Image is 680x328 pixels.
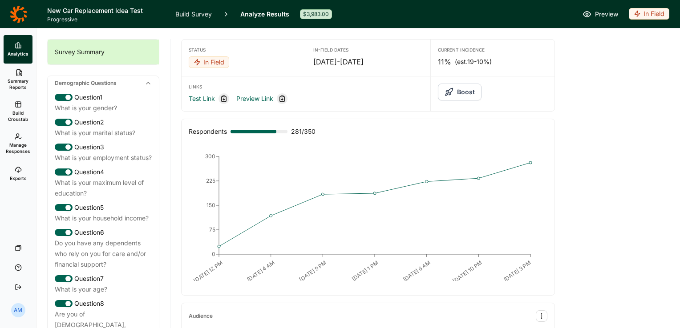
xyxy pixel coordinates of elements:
div: What is your household income? [55,213,152,224]
div: Do you have any dependents who rely on you for care and/or financial support? [55,238,152,270]
div: Copy link [219,93,229,104]
div: Status [189,47,299,53]
div: Question 7 [55,273,152,284]
tspan: 150 [206,202,215,208]
tspan: 75 [209,226,215,233]
span: 11% [438,56,451,67]
div: Question 2 [55,117,152,128]
div: Respondents [189,126,227,137]
span: Analytics [8,51,28,57]
div: $3,983.00 [300,9,332,19]
div: Question 6 [55,227,152,238]
div: [DATE] - [DATE] [313,56,423,67]
a: Analytics [4,35,32,64]
span: Exports [10,175,27,181]
div: What is your employment status? [55,152,152,163]
a: Preview Link [236,93,273,104]
text: [DATE] 4 AM [246,259,276,283]
text: [DATE] 1 PM [351,259,380,282]
div: What is your age? [55,284,152,295]
span: (est. 19-10% ) [455,57,492,66]
text: [DATE] 6 AM [402,259,432,283]
tspan: 225 [206,177,215,184]
div: Question 3 [55,142,152,152]
a: Summary Reports [4,64,32,96]
a: Manage Responses [4,128,32,160]
div: AM [11,303,25,317]
div: What is your maximum level of education? [55,177,152,199]
div: Demographic Questions [48,76,159,90]
div: Links [189,84,423,90]
text: [DATE] 12 PM [192,259,224,284]
text: [DATE] 10 PM [452,259,484,284]
div: In Field [189,56,229,68]
button: In Field [629,8,669,20]
div: Current Incidence [438,47,547,53]
span: 281 / 350 [291,126,316,137]
div: Copy link [277,93,287,104]
text: [DATE] 9 PM [298,259,328,283]
div: Question 4 [55,167,152,177]
div: Question 8 [55,298,152,309]
span: Preview [595,9,618,20]
h1: New Car Replacement Idea Test [47,5,165,16]
span: Summary Reports [7,78,29,90]
a: Build Crosstab [4,96,32,128]
span: Manage Responses [6,142,30,154]
span: Build Crosstab [7,110,29,122]
div: Question 1 [55,92,152,103]
span: Progressive [47,16,165,23]
a: Test Link [189,93,215,104]
tspan: 300 [205,153,215,160]
button: Boost [438,84,482,100]
button: Audience Options [536,310,547,322]
div: What is your gender? [55,103,152,113]
div: Audience [189,312,213,320]
div: Survey Summary [48,40,159,64]
tspan: 0 [212,251,215,257]
div: What is your marital status? [55,128,152,138]
button: In Field [189,56,229,69]
div: Question 5 [55,202,152,213]
div: In-Field Dates [313,47,423,53]
a: Preview [583,9,618,20]
text: [DATE] 3 PM [502,259,532,283]
a: Exports [4,160,32,188]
